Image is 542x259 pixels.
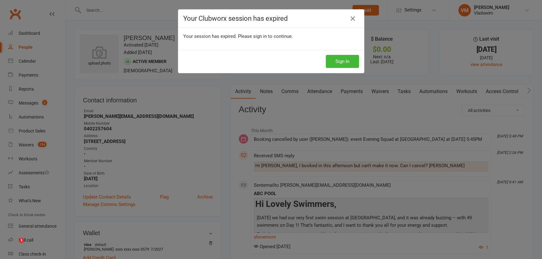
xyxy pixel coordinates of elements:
span: Your session has expired. Please sign in to continue. [183,33,293,39]
iframe: Intercom live chat [6,238,21,253]
span: 1 [19,238,24,243]
a: Close [348,14,358,24]
h4: Your Clubworx session has expired [183,15,359,22]
button: Sign In [326,55,359,68]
